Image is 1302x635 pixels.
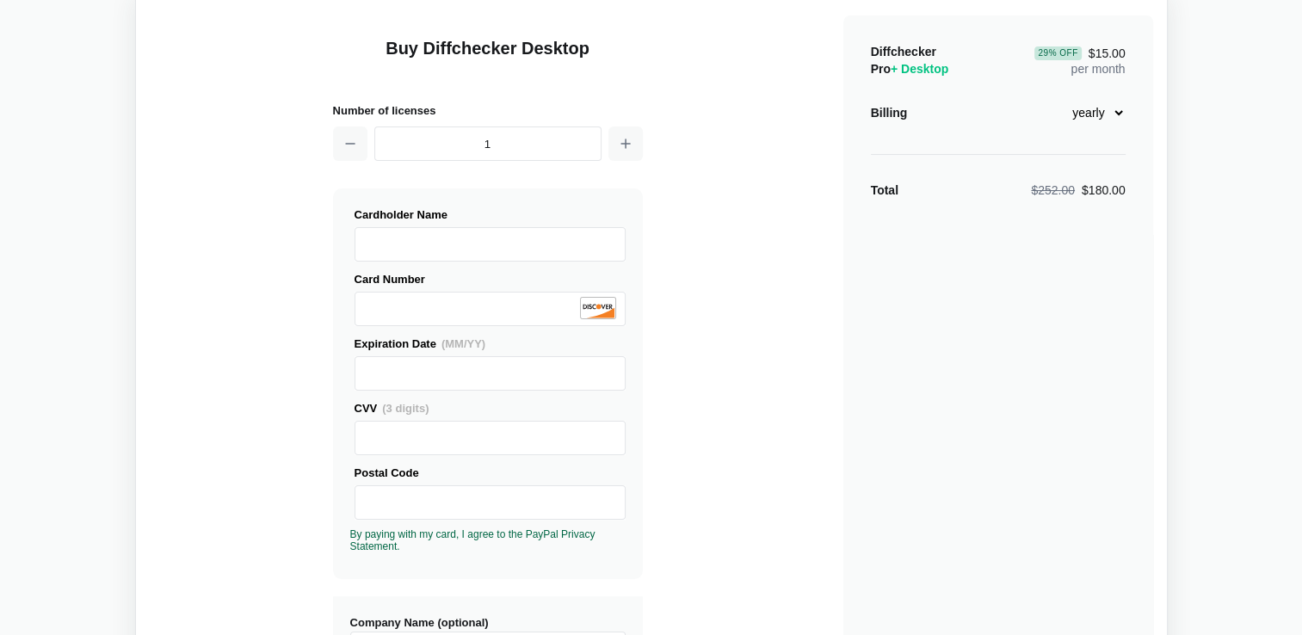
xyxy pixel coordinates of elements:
[1031,183,1075,197] span: $252.00
[1031,182,1125,199] div: $180.00
[871,104,908,121] div: Billing
[374,126,602,161] input: 1
[871,62,949,76] span: Pro
[355,206,626,224] div: Cardholder Name
[333,36,643,81] h1: Buy Diffchecker Desktop
[333,102,643,120] h2: Number of licenses
[441,337,485,350] span: (MM/YY)
[871,183,898,197] strong: Total
[871,45,936,59] span: Diffchecker
[355,399,626,417] div: CVV
[355,335,626,353] div: Expiration Date
[362,293,618,325] iframe: Secure Credit Card Frame - Credit Card Number
[1034,46,1125,60] span: $15.00
[355,464,626,482] div: Postal Code
[1034,46,1081,60] div: 29 % Off
[355,270,626,288] div: Card Number
[362,422,618,454] iframe: Secure Credit Card Frame - CVV
[362,357,618,390] iframe: Secure Credit Card Frame - Expiration Date
[362,486,618,519] iframe: Secure Credit Card Frame - Postal Code
[362,228,618,261] iframe: Secure Credit Card Frame - Cardholder Name
[382,402,429,415] span: (3 digits)
[891,62,948,76] span: + Desktop
[350,528,595,552] a: By paying with my card, I agree to the PayPal Privacy Statement.
[1034,43,1125,77] div: per month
